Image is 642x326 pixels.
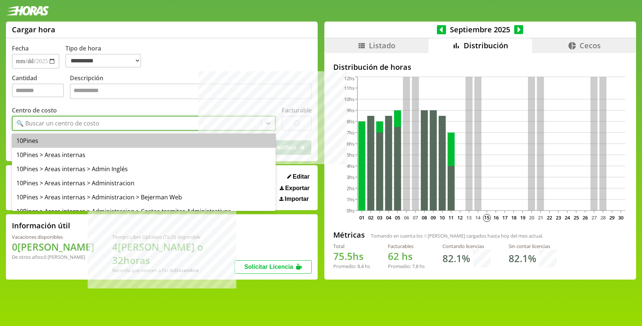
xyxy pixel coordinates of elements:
[369,40,395,50] span: Listado
[600,214,606,221] text: 28
[278,185,312,192] button: Exportar
[388,250,399,263] span: 62
[234,260,312,274] button: Solicitar Licencia
[16,119,99,127] div: 🔍 Buscar un centro de costo
[12,234,94,240] div: Vacaciones disponibles
[377,214,382,221] text: 03
[347,196,354,203] tspan: 1hs
[12,44,29,52] label: Fecha
[347,107,354,114] tspan: 9hs
[388,243,425,250] div: Facturables
[404,214,409,221] text: 06
[347,118,354,125] tspan: 8hs
[12,221,70,231] h2: Información útil
[347,151,354,158] tspan: 5hs
[448,214,454,221] text: 11
[431,214,436,221] text: 09
[65,44,147,69] label: Tipo de hora
[333,243,370,250] div: Total
[442,243,491,250] div: Contando licencias
[591,214,597,221] text: 27
[12,84,64,97] input: Cantidad
[244,264,293,270] span: Solicitar Licencia
[112,240,234,267] h1: 4 [PERSON_NAME] o 32 horas
[422,214,427,221] text: 08
[395,214,400,221] text: 05
[285,173,312,180] button: Editar
[12,74,70,101] label: Cantidad
[333,62,627,72] h2: Distribución de horas
[424,232,427,239] span: 9
[12,204,276,218] div: 10Pines > Areas internas > Administracion > Costos tramites Administrativos
[112,234,234,240] div: Tiempo Libre Optativo (TiLO) disponible
[511,214,516,221] text: 18
[412,263,418,270] span: 7.8
[344,96,354,102] tspan: 10hs
[12,240,94,254] h1: 0 [PERSON_NAME]
[333,250,370,263] h1: hs
[556,214,561,221] text: 23
[333,250,353,263] span: 75.5
[112,267,234,274] div: Recordá que vencen a fin de
[12,254,94,260] div: De otros años: 0 [PERSON_NAME]
[502,214,507,221] text: 17
[538,214,543,221] text: 21
[6,6,49,16] img: logotipo
[368,214,373,221] text: 02
[547,214,552,221] text: 22
[618,214,623,221] text: 30
[175,267,198,274] b: Diciembre
[12,148,276,162] div: 10Pines > Areas internas
[371,232,543,239] span: Tomando en cuenta los [PERSON_NAME] cargados hasta hoy del mes actual.
[520,214,525,221] text: 19
[12,176,276,190] div: 10Pines > Areas internas > Administracion
[347,185,354,192] tspan: 2hs
[509,243,557,250] div: Sin contar licencias
[574,214,579,221] text: 25
[386,214,392,221] text: 04
[347,140,354,147] tspan: 6hs
[70,74,312,101] label: Descripción
[285,196,309,202] span: Importar
[457,214,463,221] text: 12
[293,173,309,180] span: Editar
[466,214,471,221] text: 13
[12,106,57,114] label: Centro de costo
[529,214,534,221] text: 20
[565,214,570,221] text: 24
[440,214,445,221] text: 10
[464,40,508,50] span: Distribución
[70,84,312,99] textarea: Descripción
[484,214,489,221] text: 15
[609,214,615,221] text: 29
[347,163,354,169] tspan: 4hs
[388,250,425,263] h1: hs
[12,162,276,176] div: 10Pines > Areas internas > Admin Inglés
[388,263,425,270] div: Promedio: hs
[333,263,370,270] div: Promedio: hs
[12,190,276,204] div: 10Pines > Areas internas > Administracion > Bejerman Web
[580,40,601,50] span: Cecos
[12,25,55,35] h1: Cargar hora
[282,106,312,114] label: Facturable
[357,263,364,270] span: 8.4
[446,25,514,35] span: Septiembre 2025
[413,214,418,221] text: 07
[344,75,354,82] tspan: 12hs
[333,230,365,240] h2: Métricas
[583,214,588,221] text: 26
[285,185,309,192] span: Exportar
[359,214,364,221] text: 01
[509,252,536,265] h1: 82.1 %
[475,214,481,221] text: 14
[442,252,470,265] h1: 82.1 %
[347,174,354,180] tspan: 3hs
[347,129,354,136] tspan: 7hs
[344,85,354,91] tspan: 11hs
[12,134,276,148] div: 10Pines
[65,54,141,68] select: Tipo de hora
[493,214,498,221] text: 16
[347,207,354,214] tspan: 0hs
